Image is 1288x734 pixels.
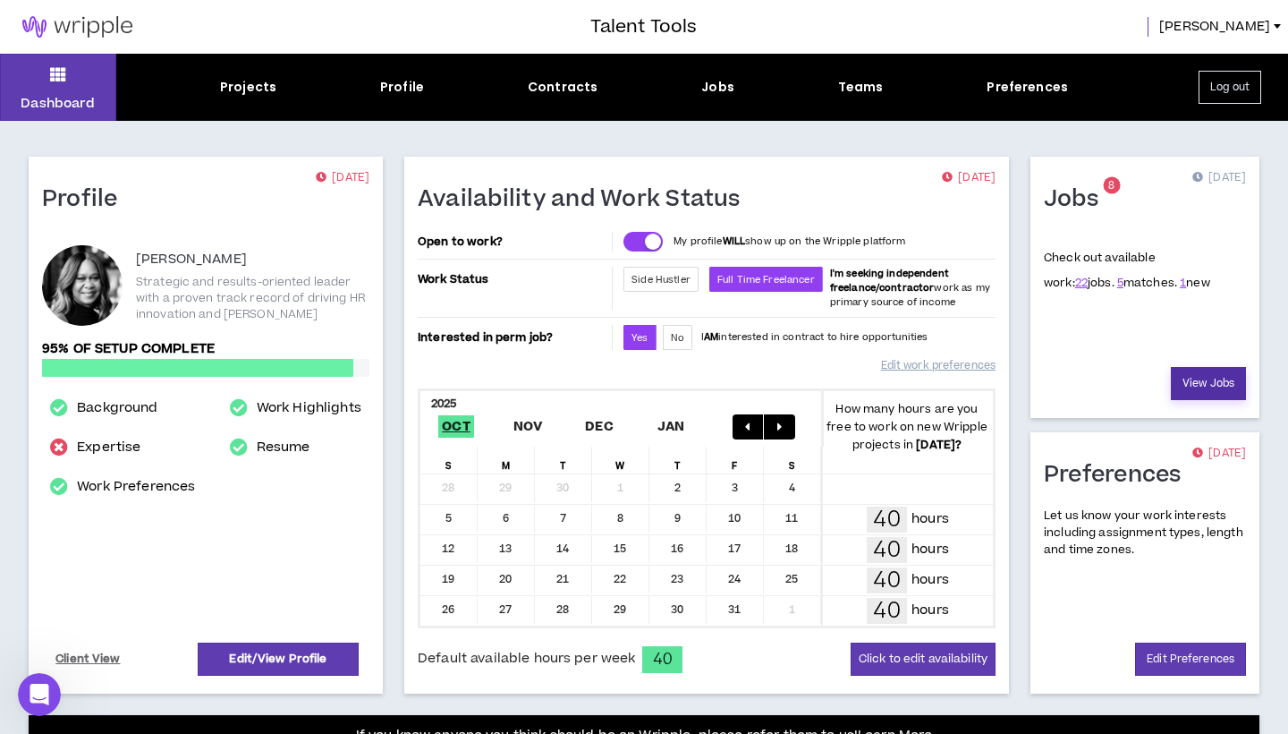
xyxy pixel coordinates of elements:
div: Profile [380,78,424,97]
sup: 8 [1103,177,1120,194]
div: Preferences [987,78,1068,97]
p: Open to work? [418,235,608,249]
b: [DATE] ? [916,437,962,453]
h1: Jobs [1044,185,1112,214]
div: T [649,447,707,474]
a: View Jobs [1171,367,1246,400]
h3: Talent Tools [590,13,697,40]
strong: WILL [723,235,746,248]
div: Contracts [528,78,597,97]
p: hours [911,540,949,559]
p: [DATE] [316,169,369,187]
span: Dec [581,415,617,438]
iframe: Intercom live chat [18,673,61,716]
div: S [764,447,821,474]
div: S [420,447,478,474]
span: Nov [510,415,547,438]
button: Click to edit availability [851,643,996,676]
a: Edit/View Profile [198,643,359,676]
p: [DATE] [1192,169,1246,187]
a: Work Highlights [257,397,361,419]
button: Log out [1199,71,1261,104]
p: hours [911,509,949,529]
b: 2025 [431,396,457,412]
span: jobs. [1075,275,1114,291]
span: Side Hustler [631,273,691,286]
span: No [671,331,684,345]
a: Expertise [77,437,140,458]
p: Dashboard [21,94,95,113]
div: F [707,447,764,474]
span: Yes [631,331,648,345]
p: 95% of setup complete [42,339,369,359]
div: Jobs [701,78,734,97]
p: How many hours are you free to work on new Wripple projects in [821,400,993,454]
a: 1 [1180,275,1186,291]
a: Edit work preferences [881,350,996,381]
div: Teams [838,78,884,97]
h1: Profile [42,185,131,214]
b: I'm seeking independent freelance/contractor [830,267,949,294]
span: Jan [654,415,689,438]
a: Client View [53,644,123,675]
span: work as my primary source of income [830,267,990,309]
p: [PERSON_NAME] [136,249,247,270]
strong: AM [704,330,718,344]
a: Resume [257,437,310,458]
p: I interested in contract to hire opportunities [701,330,928,345]
p: Strategic and results-oriented leader with a proven track record of driving HR innovation and [PE... [136,274,369,322]
p: [DATE] [1192,445,1246,463]
a: Edit Preferences [1135,643,1246,676]
span: 8 [1108,178,1114,193]
span: matches. [1117,275,1177,291]
div: M [478,447,535,474]
a: Work Preferences [77,476,195,498]
div: T [535,447,592,474]
p: hours [911,601,949,620]
span: Default available hours per week [418,649,635,669]
a: 22 [1075,275,1088,291]
p: Check out available work: [1044,250,1210,291]
h1: Availability and Work Status [418,185,754,214]
div: W [592,447,649,474]
p: Let us know your work interests including assignment types, length and time zones. [1044,508,1246,559]
h1: Preferences [1044,461,1195,490]
p: My profile show up on the Wripple platform [674,235,905,249]
div: Roseanne N. [42,245,123,326]
a: 5 [1117,275,1123,291]
span: Oct [438,415,474,438]
div: Projects [220,78,276,97]
p: hours [911,570,949,590]
p: Interested in perm job? [418,325,608,350]
p: Work Status [418,267,608,292]
a: Background [77,397,157,419]
span: [PERSON_NAME] [1159,17,1270,37]
span: new [1180,275,1210,291]
p: [DATE] [942,169,996,187]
